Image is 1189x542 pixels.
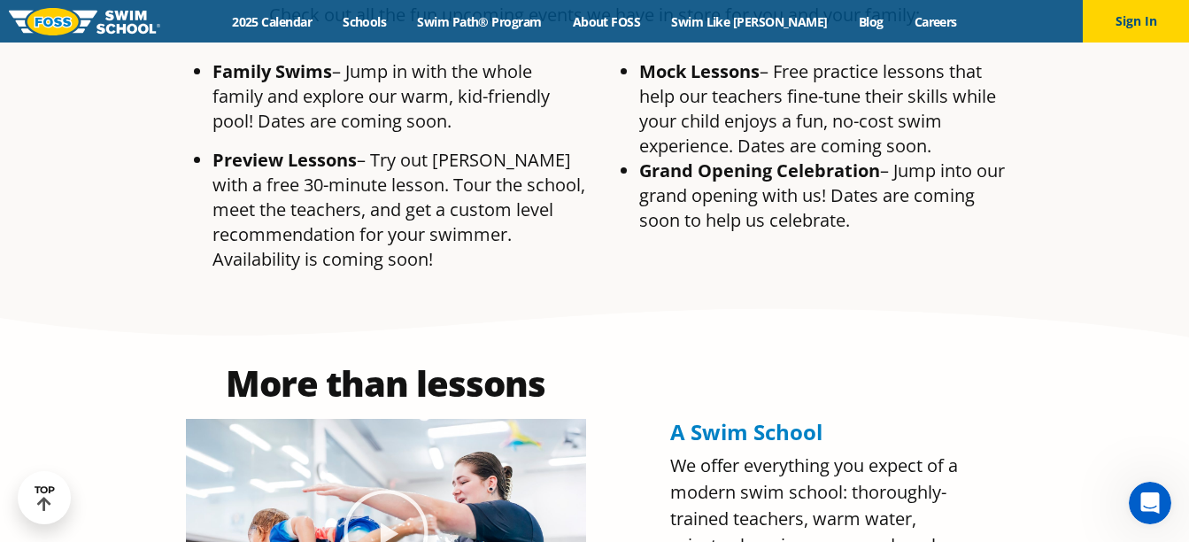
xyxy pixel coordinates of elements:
[402,13,557,30] a: Swim Path® Program
[212,59,332,83] span: Family Swims
[639,59,760,83] strong: Mock Lessons
[1129,482,1171,524] iframe: Intercom live chat
[557,13,656,30] a: About FOSS
[639,159,880,182] b: Grand Opening Celebration
[670,417,822,446] span: A Swim School
[639,59,1013,159] li: – Free practice lessons that help our teachers fine-tune their skills while your child enjoys a f...
[186,366,586,401] h2: More than lessons
[9,8,160,35] img: FOSS Swim School Logo
[217,13,328,30] a: 2025 Calendar
[35,484,55,512] div: TOP
[212,148,586,272] p: – Try out [PERSON_NAME] with a free 30-minute lesson. Tour the school, meet the teachers, and get...
[328,13,402,30] a: Schools
[639,159,1013,233] li: – Jump into our grand opening with us! Dates are coming soon to help us celebrate.
[843,13,899,30] a: Blog
[656,13,844,30] a: Swim Like [PERSON_NAME]
[212,148,357,172] span: Preview Lessons
[899,13,972,30] a: Careers
[212,59,586,134] p: – Jump in with the whole family and explore our warm, kid-friendly pool! Dates are coming soon.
